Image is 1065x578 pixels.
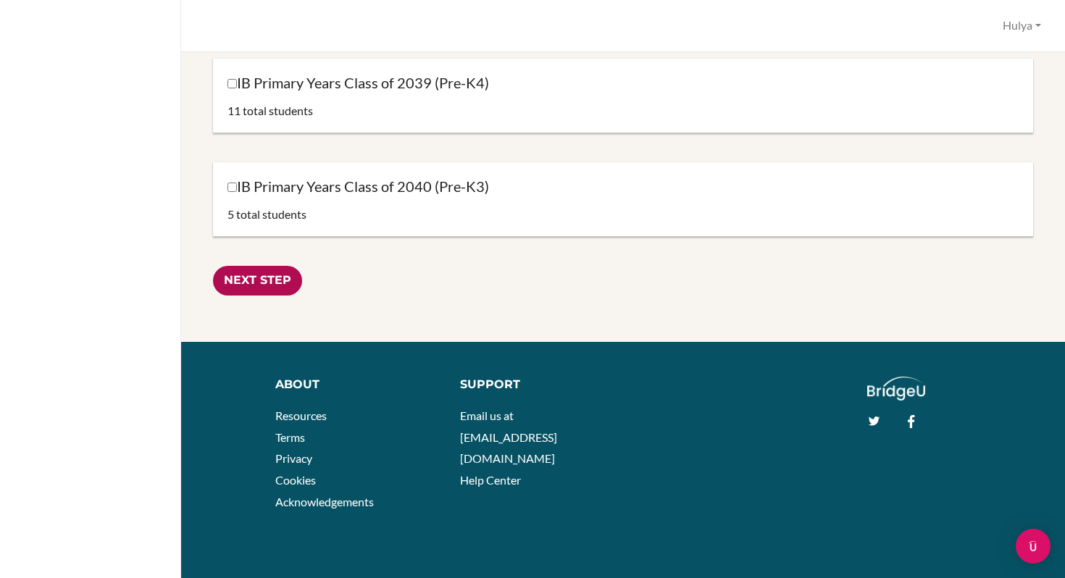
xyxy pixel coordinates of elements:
[213,266,302,296] input: Next Step
[460,409,557,465] a: Email us at [EMAIL_ADDRESS][DOMAIN_NAME]
[227,177,489,196] label: IB Primary Years Class of 2040 (Pre-K3)
[227,79,237,88] input: IB Primary Years Class of 2039 (Pre-K4)
[275,430,305,444] a: Terms
[460,377,612,393] div: Support
[275,495,374,508] a: Acknowledgements
[227,104,313,117] span: 11 total students
[275,451,312,465] a: Privacy
[275,473,316,487] a: Cookies
[227,183,237,192] input: IB Primary Years Class of 2040 (Pre-K3)
[867,377,926,401] img: logo_white@2x-f4f0deed5e89b7ecb1c2cc34c3e3d731f90f0f143d5ea2071677605dd97b5244.png
[1016,529,1051,564] div: Open Intercom Messenger
[996,12,1048,39] button: Hulya
[227,207,306,221] span: 5 total students
[275,409,327,422] a: Resources
[227,73,489,93] label: IB Primary Years Class of 2039 (Pre-K4)
[460,473,521,487] a: Help Center
[275,377,438,393] div: About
